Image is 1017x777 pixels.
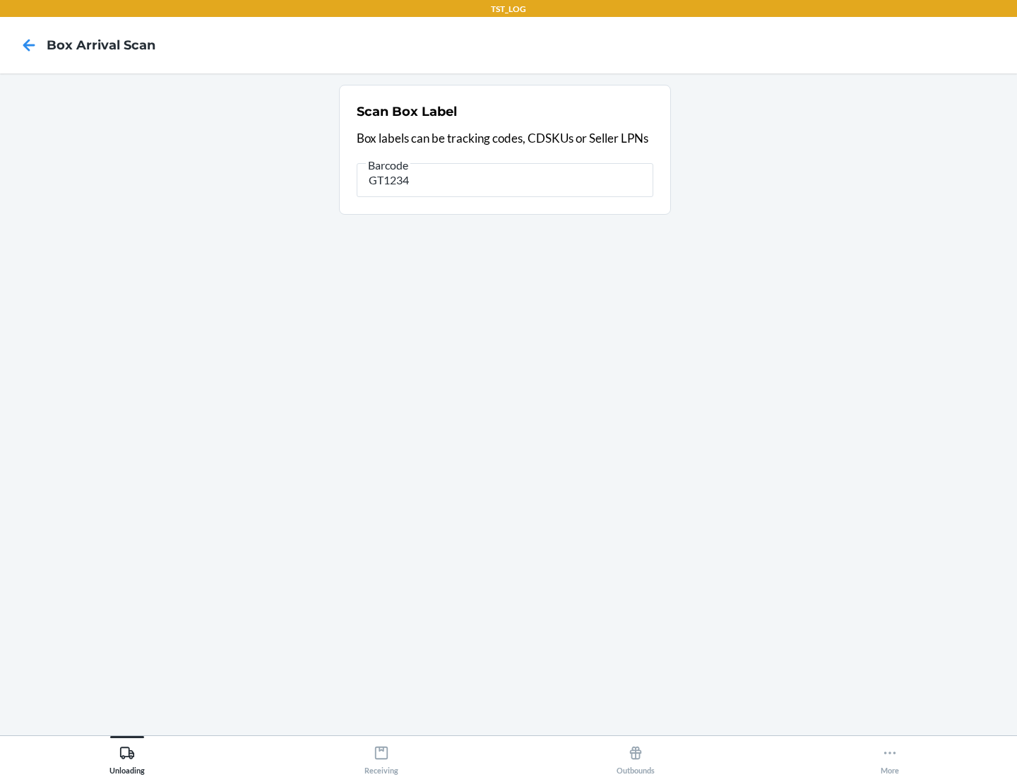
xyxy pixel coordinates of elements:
[357,129,653,148] p: Box labels can be tracking codes, CDSKUs or Seller LPNs
[763,736,1017,775] button: More
[357,102,457,121] h2: Scan Box Label
[491,3,526,16] p: TST_LOG
[509,736,763,775] button: Outbounds
[617,740,655,775] div: Outbounds
[366,158,410,172] span: Barcode
[357,163,653,197] input: Barcode
[254,736,509,775] button: Receiving
[109,740,145,775] div: Unloading
[364,740,398,775] div: Receiving
[47,36,155,54] h4: Box Arrival Scan
[881,740,899,775] div: More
